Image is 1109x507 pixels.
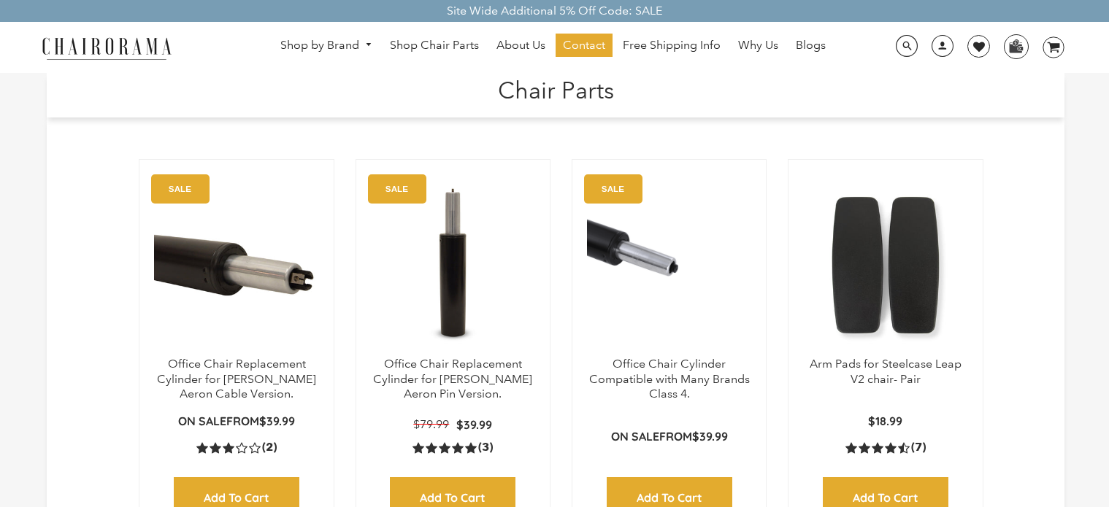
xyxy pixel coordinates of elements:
span: Contact [563,38,605,53]
span: Why Us [738,38,778,53]
a: Office Chair Cylinder Compatible with Many Brands Class 4. [589,357,750,401]
img: WhatsApp_Image_2024-07-12_at_16.23.01.webp [1005,35,1027,57]
span: $39.99 [692,429,728,444]
a: Blogs [788,34,833,57]
span: (7) [911,440,926,455]
strong: On Sale [611,429,659,444]
a: Office Chair Replacement Cylinder for [PERSON_NAME] Aeron Pin Version. [373,357,532,401]
a: 5.0 rating (3 votes) [412,440,493,455]
nav: DesktopNavigation [242,34,865,61]
a: Arm Pads for Steelcase Leap V2 chair- Pair - chairorama Arm Pads for Steelcase Leap V2 chair- Pai... [803,174,967,357]
p: from [178,414,295,429]
span: $18.99 [868,414,902,428]
a: Shop by Brand [273,34,380,57]
text: SALE [602,184,624,193]
a: Arm Pads for Steelcase Leap V2 chair- Pair [810,357,962,386]
a: Office Chair Cylinder Compatible with Many Brands Class 4. - chairorama Office Chair Cylinder Com... [587,174,751,357]
a: Office Chair Replacement Cylinder for Herman Miller Aeron Pin Version. - chairorama Office Chair ... [371,174,535,357]
span: $79.99 [413,417,449,431]
p: from [611,429,728,444]
h1: Chair Parts [61,73,1050,104]
span: Free Shipping Info [623,38,721,53]
a: 4.4 rating (7 votes) [845,440,926,455]
span: Blogs [796,38,826,53]
a: Office Chair Replacement Cylinder for Herman Miller Aeron Cable Version. - chairorama Office Chai... [154,174,318,357]
img: Office Chair Cylinder Compatible with Many Brands Class 4. - chairorama [587,174,751,357]
img: Office Chair Replacement Cylinder for Herman Miller Aeron Cable Version. - chairorama [154,174,318,357]
text: SALE [385,184,408,193]
strong: On Sale [178,414,226,428]
img: Arm Pads for Steelcase Leap V2 chair- Pair - chairorama [803,174,967,357]
img: Office Chair Replacement Cylinder for Herman Miller Aeron Pin Version. - chairorama [371,174,535,357]
a: About Us [489,34,553,57]
span: (2) [262,440,277,455]
a: 3.0 rating (2 votes) [196,440,277,455]
span: About Us [496,38,545,53]
a: Free Shipping Info [615,34,728,57]
span: $39.99 [456,417,492,432]
span: Shop Chair Parts [390,38,479,53]
a: Contact [556,34,613,57]
a: Office Chair Replacement Cylinder for [PERSON_NAME] Aeron Cable Version. [157,357,316,401]
img: chairorama [34,35,180,61]
text: SALE [169,184,191,193]
a: Why Us [731,34,786,57]
span: (3) [478,440,493,455]
a: Shop Chair Parts [383,34,486,57]
span: $39.99 [259,414,295,428]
